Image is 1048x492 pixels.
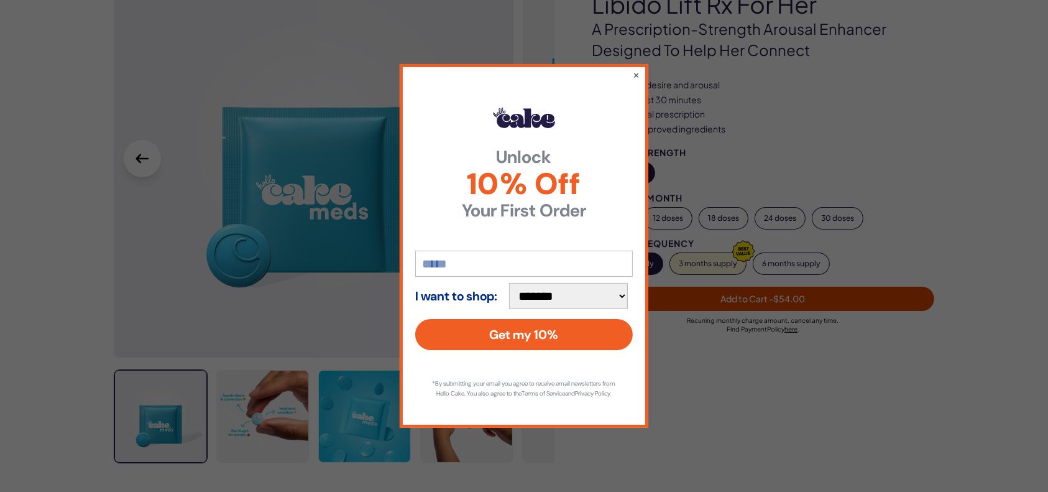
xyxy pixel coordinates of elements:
button: Get my 10% [415,319,633,350]
strong: I want to shop: [415,289,497,303]
a: Privacy Policy [576,389,610,397]
strong: Unlock [415,149,633,166]
strong: Your First Order [415,202,633,220]
a: Terms of Service [522,389,566,397]
img: Hello Cake [493,108,555,128]
p: *By submitting your email you agree to receive email newsletters from Hello Cake. You also agree ... [428,379,620,399]
span: 10% Off [415,169,633,199]
button: × [633,68,640,81]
